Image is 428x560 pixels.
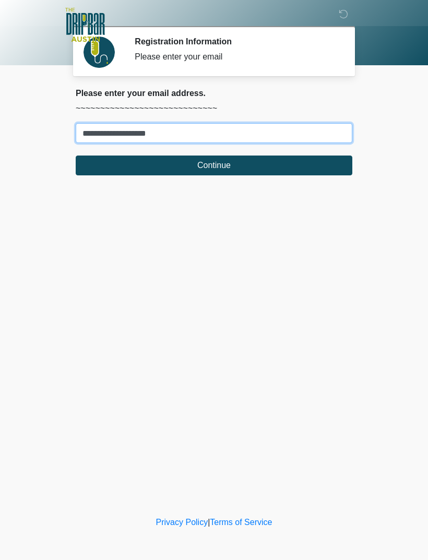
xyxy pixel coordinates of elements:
p: ~~~~~~~~~~~~~~~~~~~~~~~~~~~~~ [76,102,352,115]
a: Privacy Policy [156,518,208,527]
button: Continue [76,156,352,175]
a: Terms of Service [210,518,272,527]
img: The DRIPBaR - Austin The Domain Logo [65,8,105,42]
div: Please enter your email [135,51,337,63]
a: | [208,518,210,527]
h2: Please enter your email address. [76,88,352,98]
img: Agent Avatar [84,37,115,68]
